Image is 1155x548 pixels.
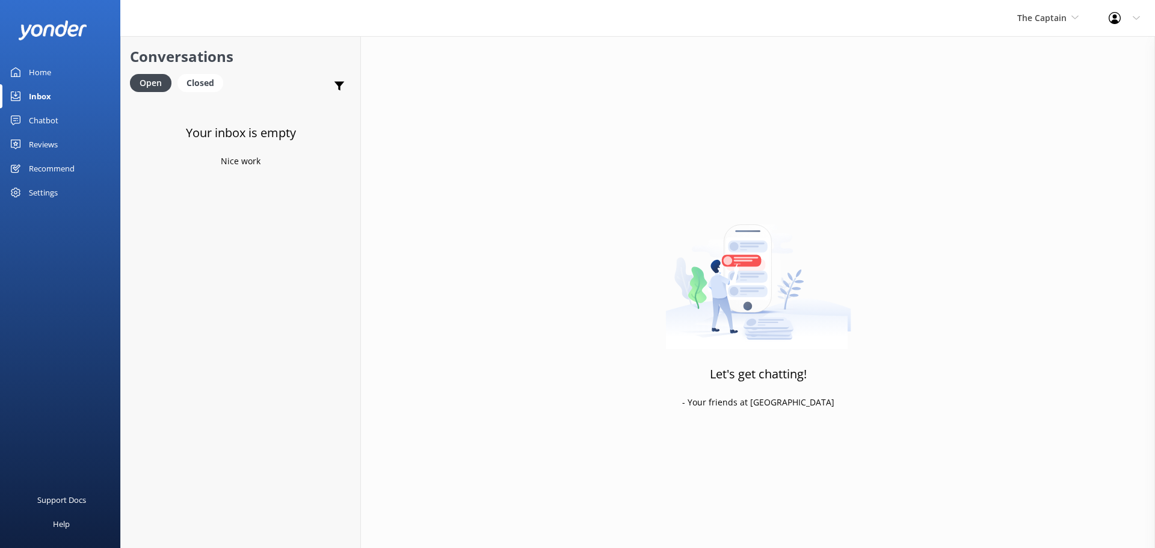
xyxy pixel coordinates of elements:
[186,123,296,143] h3: Your inbox is empty
[29,84,51,108] div: Inbox
[1017,12,1067,23] span: The Captain
[130,45,351,68] h2: Conversations
[29,108,58,132] div: Chatbot
[130,74,171,92] div: Open
[177,74,223,92] div: Closed
[710,365,807,384] h3: Let's get chatting!
[682,396,834,409] p: - Your friends at [GEOGRAPHIC_DATA]
[29,156,75,180] div: Recommend
[177,76,229,89] a: Closed
[37,488,86,512] div: Support Docs
[665,199,851,349] img: artwork of a man stealing a conversation from at giant smartphone
[130,76,177,89] a: Open
[29,180,58,205] div: Settings
[18,20,87,40] img: yonder-white-logo.png
[221,155,260,168] p: Nice work
[29,60,51,84] div: Home
[29,132,58,156] div: Reviews
[53,512,70,536] div: Help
